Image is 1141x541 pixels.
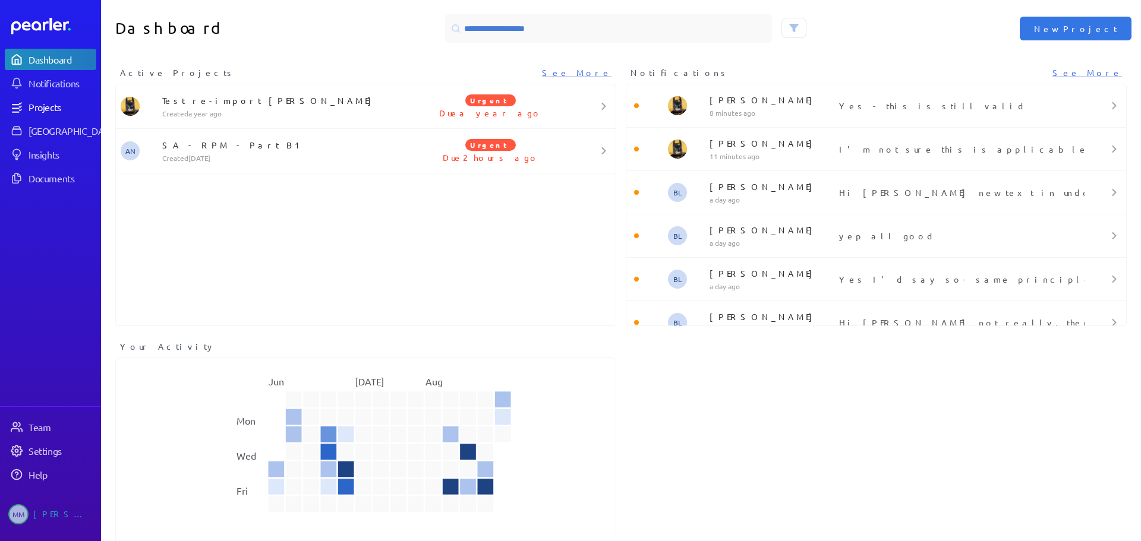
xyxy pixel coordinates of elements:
[710,325,834,334] p: a day ago
[668,183,687,202] span: Bettina Lijovic
[465,94,516,106] span: Urgent
[839,143,1080,155] p: I'm not sure this is applicable to RPM. If SA Health has an existing SMS gateway provider we woul...
[5,96,96,118] a: Projects
[668,140,687,159] img: Tung Nguyen
[465,139,516,151] span: Urgent
[120,67,235,79] span: Active Projects
[29,77,95,89] div: Notifications
[631,67,729,79] span: Notifications
[839,186,1080,198] p: Hi [PERSON_NAME] new text in underline and suggested removal in strike through. I have also added...
[839,273,1080,285] p: Yes I'd say so- same principles would apply
[1052,67,1122,79] a: See More
[710,267,834,279] p: [PERSON_NAME]
[29,101,95,113] div: Projects
[355,375,384,387] text: [DATE]
[162,94,408,106] p: Test re-import [PERSON_NAME]
[5,49,96,70] a: Dashboard
[710,224,834,236] p: [PERSON_NAME]
[162,109,408,118] p: Created a year ago
[710,137,834,149] p: [PERSON_NAME]
[121,97,140,116] img: Tung Nguyen
[1020,17,1131,40] button: New Project
[668,270,687,289] span: Bettina Lijovic
[33,504,93,524] div: [PERSON_NAME]
[115,14,361,43] h1: Dashboard
[5,167,96,189] a: Documents
[710,311,834,322] p: [PERSON_NAME]
[29,172,95,184] div: Documents
[29,469,95,480] div: Help
[710,281,834,291] p: a day ago
[29,125,117,137] div: [GEOGRAPHIC_DATA]
[542,67,612,79] a: See More
[29,148,95,160] div: Insights
[710,94,834,106] p: [PERSON_NAME]
[162,139,408,151] p: SA - RPM - Part B1
[408,151,574,163] p: Due 2 hours ago
[11,18,96,34] a: Dashboard
[237,415,256,426] text: Mon
[5,440,96,461] a: Settings
[839,317,1080,328] p: Hi [PERSON_NAME] not really, there is no integration of either our monitoring tool or helpdesk to...
[269,375,284,387] text: Jun
[29,445,95,457] div: Settings
[5,464,96,485] a: Help
[5,416,96,438] a: Team
[29,421,95,433] div: Team
[5,72,96,94] a: Notifications
[5,144,96,165] a: Insights
[710,151,834,161] p: 11 minutes ago
[710,195,834,204] p: a day ago
[425,375,443,387] text: Aug
[237,485,248,496] text: Fri
[237,450,256,461] text: Wed
[839,230,1080,242] p: yep all good
[839,100,1080,112] p: Yes - this is still valid
[29,53,95,65] div: Dashboard
[5,499,96,529] a: MM[PERSON_NAME]
[5,120,96,141] a: [GEOGRAPHIC_DATA]
[710,181,834,192] p: [PERSON_NAME]
[710,238,834,248] p: a day ago
[668,313,687,332] span: Bettina Lijovic
[668,96,687,115] img: Tung Nguyen
[408,107,574,119] p: Due a year ago
[120,340,216,353] span: Your Activity
[1034,23,1117,34] span: New Project
[121,141,140,160] span: Adam Nabali
[162,153,408,163] p: Created [DATE]
[8,504,29,524] span: Michelle Manuel
[710,108,834,118] p: 8 minutes ago
[668,226,687,245] span: Bettina Lijovic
